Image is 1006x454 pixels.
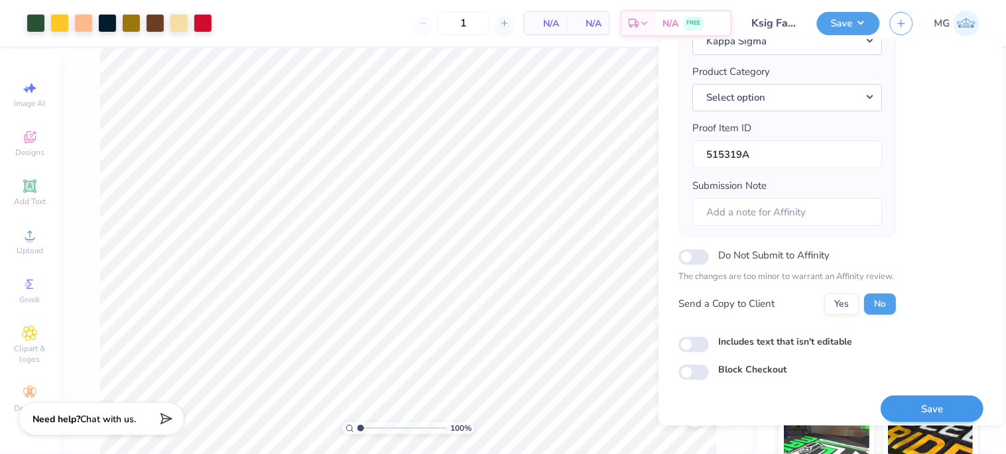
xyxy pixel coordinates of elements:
span: N/A [575,17,601,30]
img: Michael Galon [954,11,979,36]
label: Product Category [692,64,770,80]
span: N/A [663,17,679,30]
a: MG [934,11,979,36]
div: Send a Copy to Client [678,296,775,312]
span: Image AI [15,98,46,109]
span: MG [934,16,950,31]
span: FREE [687,19,701,28]
p: The changes are too minor to warrant an Affinity review. [678,270,896,284]
input: Untitled Design [742,10,807,36]
label: Includes text that isn't editable [718,335,852,349]
button: Kappa Sigma [692,28,882,55]
span: 100 % [450,422,472,434]
button: Yes [824,294,859,315]
button: Select option [692,84,882,111]
span: Greek [20,294,40,305]
span: N/A [533,17,559,30]
span: Chat with us. [80,413,136,426]
span: Upload [17,245,43,256]
span: Add Text [14,196,46,207]
button: No [864,294,896,315]
strong: Need help? [32,413,80,426]
input: Add a note for Affinity [692,198,882,227]
input: – – [438,11,489,35]
button: Save [881,396,983,423]
label: Block Checkout [718,363,786,376]
span: Clipart & logos [7,343,53,365]
span: Designs [15,147,44,158]
button: Save [817,12,880,35]
label: Submission Note [692,178,767,194]
label: Do Not Submit to Affinity [718,247,830,264]
label: Proof Item ID [692,121,751,136]
span: Decorate [14,403,46,414]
